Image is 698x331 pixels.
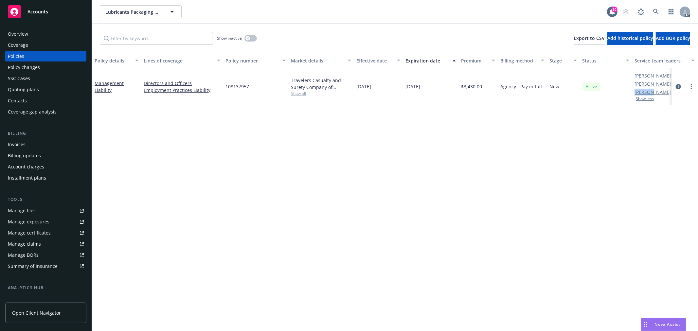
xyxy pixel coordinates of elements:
span: Accounts [27,9,48,14]
a: Billing updates [5,150,86,161]
div: Manage certificates [8,228,51,238]
a: Start snowing [619,5,633,18]
div: Status [582,57,622,64]
a: Manage certificates [5,228,86,238]
span: [DATE] [405,83,420,90]
a: Policy changes [5,62,86,73]
div: Lines of coverage [144,57,213,64]
div: Manage files [8,205,36,216]
div: Billing updates [8,150,41,161]
div: SSC Cases [8,73,30,84]
a: Report a Bug [635,5,648,18]
a: Directors and Officers [144,80,220,87]
div: Travelers Casualty and Surety Company of America, Travelers Insurance, CRC Group [291,77,351,91]
a: Coverage [5,40,86,50]
div: Loss summary generator [8,294,62,304]
a: Summary of insurance [5,261,86,271]
a: SSC Cases [5,73,86,84]
a: more [688,83,695,91]
div: Expiration date [405,57,449,64]
button: Export to CSV [574,32,605,45]
a: Manage files [5,205,86,216]
span: Active [585,84,598,90]
div: Analytics hub [5,285,86,291]
div: Coverage [8,40,28,50]
div: Service team leaders [635,57,688,64]
span: [DATE] [356,83,371,90]
a: Management Liability [95,80,124,93]
button: Effective date [354,53,403,68]
button: Service team leaders [632,53,697,68]
a: Switch app [665,5,678,18]
span: Show inactive [217,35,242,41]
a: Invoices [5,139,86,150]
a: circleInformation [674,83,682,91]
div: Market details [291,57,344,64]
button: Premium [458,53,498,68]
div: Drag to move [641,318,650,331]
button: Stage [547,53,580,68]
span: Agency - Pay in full [500,83,542,90]
div: 20 [612,7,617,12]
a: [PERSON_NAME] [635,89,671,96]
div: Tools [5,196,86,203]
span: $3,430.00 [461,83,482,90]
div: Manage exposures [8,217,49,227]
span: Export to CSV [574,35,605,41]
button: Lubricants Packaging Management Association [100,5,182,18]
span: Show all [291,91,351,96]
div: Policy changes [8,62,40,73]
div: Policy number [225,57,278,64]
a: Accounts [5,3,86,21]
div: Manage claims [8,239,41,249]
input: Filter by keyword... [100,32,213,45]
span: Nova Assist [655,322,681,327]
span: 108137957 [225,83,249,90]
div: Quoting plans [8,84,39,95]
button: Status [580,53,632,68]
button: Lines of coverage [141,53,223,68]
button: Market details [288,53,354,68]
button: Show less [636,97,654,101]
div: Summary of insurance [8,261,58,271]
span: Lubricants Packaging Management Association [105,9,162,15]
a: Installment plans [5,173,86,183]
a: [PERSON_NAME] [635,80,671,87]
button: Billing method [498,53,547,68]
a: Account charges [5,162,86,172]
a: Search [650,5,663,18]
button: Add historical policy [607,32,653,45]
a: Employment Practices Liability [144,87,220,94]
a: Quoting plans [5,84,86,95]
a: Contacts [5,96,86,106]
div: Invoices [8,139,26,150]
button: Policy number [223,53,288,68]
div: Billing [5,130,86,137]
div: Installment plans [8,173,46,183]
div: Stage [549,57,570,64]
a: Overview [5,29,86,39]
div: Premium [461,57,488,64]
div: Account charges [8,162,44,172]
a: [PERSON_NAME] [635,72,671,79]
div: Policy details [95,57,131,64]
div: Overview [8,29,28,39]
button: Policy details [92,53,141,68]
a: Loss summary generator [5,294,86,304]
div: Contacts [8,96,27,106]
div: Coverage gap analysis [8,107,57,117]
span: Add BOR policy [656,35,690,41]
a: Manage exposures [5,217,86,227]
span: Open Client Navigator [12,309,61,316]
button: Nova Assist [641,318,686,331]
span: New [549,83,559,90]
a: Coverage gap analysis [5,107,86,117]
button: Expiration date [403,53,458,68]
a: Manage BORs [5,250,86,260]
div: Effective date [356,57,393,64]
div: Manage BORs [8,250,39,260]
a: Policies [5,51,86,61]
div: Billing method [500,57,537,64]
div: Policies [8,51,24,61]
